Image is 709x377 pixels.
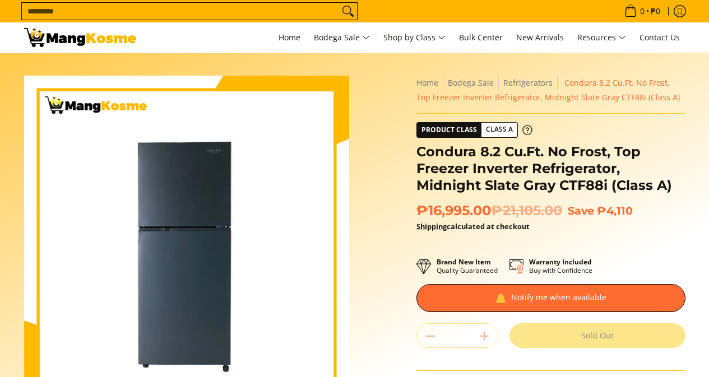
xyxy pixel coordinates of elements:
span: • [621,5,664,17]
nav: Main Menu [147,22,685,53]
p: Quality Guaranteed [437,258,498,274]
a: Bodega Sale [448,77,494,88]
strong: Warranty Included [529,257,592,267]
button: Search [339,3,357,20]
strong: calculated at checkout [416,221,530,231]
span: Condura 8.2 Cu.Ft. No Frost, Top Freezer Inverter Refrigerator, Midnight Slate Gray CTF88i (Class A) [416,77,680,103]
span: Home [279,32,300,43]
span: Product Class [417,123,481,137]
span: Class A [481,123,517,137]
strong: Brand New Item [437,257,491,267]
span: Save [568,204,594,217]
span: 0 [638,7,646,15]
a: New Arrivals [511,22,569,53]
a: Product Class Class A [416,122,532,138]
a: Bulk Center [453,22,508,53]
a: Shipping [416,221,447,231]
span: Bulk Center [459,32,503,43]
a: Refrigerators [503,77,553,88]
span: Resources [577,31,626,45]
nav: Breadcrumbs [416,76,685,105]
a: Contact Us [634,22,685,53]
span: ₱16,995.00 [416,202,562,219]
a: Home [416,77,438,88]
a: Home [273,22,306,53]
span: Contact Us [640,32,680,43]
a: Shop by Class [378,22,451,53]
a: Resources [572,22,632,53]
span: New Arrivals [516,32,564,43]
span: Bodega Sale [314,31,370,45]
h1: Condura 8.2 Cu.Ft. No Frost, Top Freezer Inverter Refrigerator, Midnight Slate Gray CTF88i (Class A) [416,143,685,194]
span: ₱4,110 [597,204,633,217]
span: ₱0 [649,7,662,15]
del: ₱21,105.00 [491,202,562,219]
img: Condura 8.2 Cu.Ft. No Frost, Top Freezer Inverter Refrigerator, Midnig | Mang Kosme [24,28,136,47]
p: Buy with Confidence [529,258,592,274]
a: Bodega Sale [308,22,376,53]
span: Shop by Class [383,31,446,45]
